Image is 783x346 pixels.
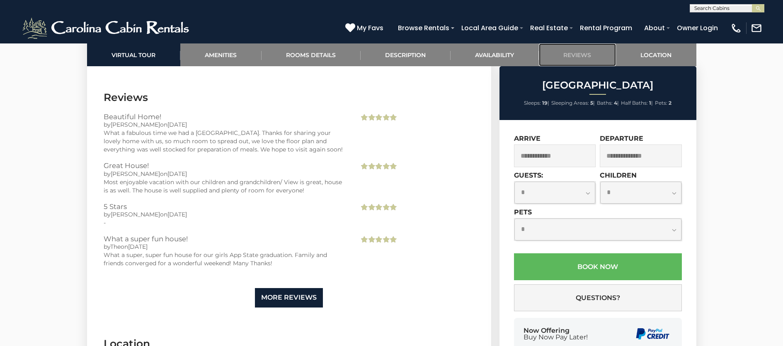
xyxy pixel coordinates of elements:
[111,211,160,218] span: [PERSON_NAME]
[345,23,385,34] a: My Favs
[87,43,180,66] a: Virtual Tour
[539,43,616,66] a: Reviews
[514,208,532,216] label: Pets
[111,121,160,128] span: [PERSON_NAME]
[524,327,588,341] div: Now Offering
[621,100,648,106] span: Half Baths:
[514,253,682,280] button: Book Now
[104,162,347,169] h3: Great House!
[110,243,121,250] span: The
[104,120,347,129] div: by on
[649,100,651,106] strong: 1
[104,90,475,105] h3: Reviews
[524,334,588,341] span: Buy Now Pay Later!
[451,43,539,66] a: Availability
[104,178,347,195] div: Most enjoyable vacation with our children and grandchildren/ View is great, house is as well. The...
[590,100,593,106] strong: 5
[551,100,589,106] span: Sleeping Areas:
[21,16,193,41] img: White-1-2.png
[104,243,347,251] div: by on
[524,100,541,106] span: Sleeps:
[600,135,643,142] label: Departure
[576,21,636,35] a: Rental Program
[514,135,541,142] label: Arrive
[180,43,262,66] a: Amenities
[104,203,347,210] h3: 5 Stars
[514,171,543,179] label: Guests:
[111,170,160,178] span: [PERSON_NAME]
[673,21,722,35] a: Owner Login
[104,219,347,227] div: -
[394,21,453,35] a: Browse Rentals
[167,211,187,218] span: [DATE]
[104,129,347,154] div: What a fabulous time we had a [GEOGRAPHIC_DATA]. Thanks for sharing your lovely home with us, so ...
[255,288,323,308] a: More Reviews
[730,22,742,34] img: phone-regular-white.png
[457,21,522,35] a: Local Area Guide
[502,80,694,91] h2: [GEOGRAPHIC_DATA]
[751,22,762,34] img: mail-regular-white.png
[262,43,361,66] a: Rooms Details
[167,121,187,128] span: [DATE]
[526,21,572,35] a: Real Estate
[104,210,347,219] div: by on
[128,243,148,250] span: [DATE]
[551,98,595,108] li: |
[614,100,617,106] strong: 4
[104,170,347,178] div: by on
[655,100,667,106] span: Pets:
[167,170,187,178] span: [DATE]
[597,98,619,108] li: |
[514,284,682,311] button: Questions?
[669,100,671,106] strong: 2
[361,43,451,66] a: Description
[357,23,383,33] span: My Favs
[621,98,653,108] li: |
[542,100,548,106] strong: 19
[616,43,696,66] a: Location
[104,113,347,120] h3: Beautiful Home!
[524,98,549,108] li: |
[104,235,347,243] h3: What a super fun house!
[640,21,669,35] a: About
[104,251,347,267] div: What a super, super fun house for our girls App State graduation. Family and friends converged fo...
[597,100,613,106] span: Baths:
[600,171,637,179] label: Children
